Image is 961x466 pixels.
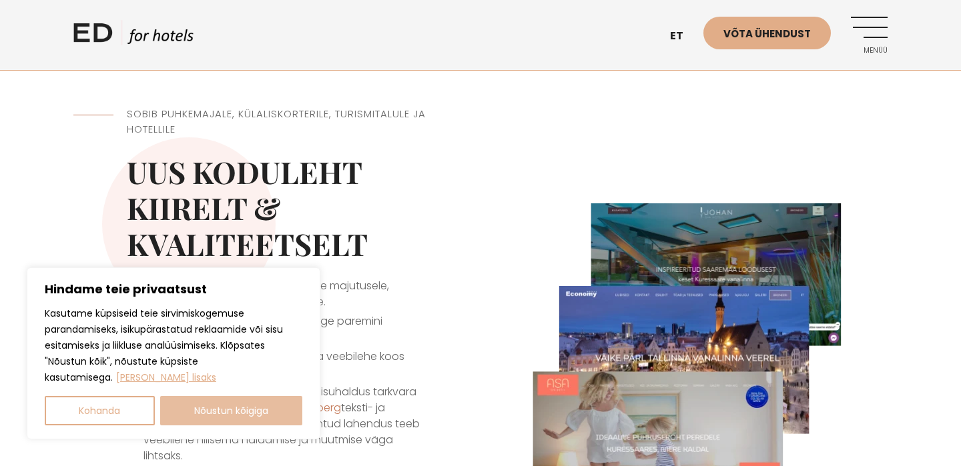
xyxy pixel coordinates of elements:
p: Hindame teie privaatsust [45,281,302,297]
button: Kohanda [45,396,155,425]
a: ED HOTELS [73,20,194,53]
h2: Uus koduleht kiirelt & kvaliteetselt [127,153,427,261]
p: Kasutame küpsiseid teie sirvimiskogemuse parandamiseks, isikupärastatud reklaamide või sisu esita... [45,305,302,385]
h5: Sobib puhkemajale, külaliskorterile, turismitalule ja hotellile [127,107,427,137]
a: Võta ühendust [703,17,831,49]
a: Menüü [851,17,888,53]
a: et [663,20,703,53]
a: Loe lisaks [115,370,217,385]
span: Menüü [851,47,888,55]
button: Nõustun kõigiga [160,396,303,425]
